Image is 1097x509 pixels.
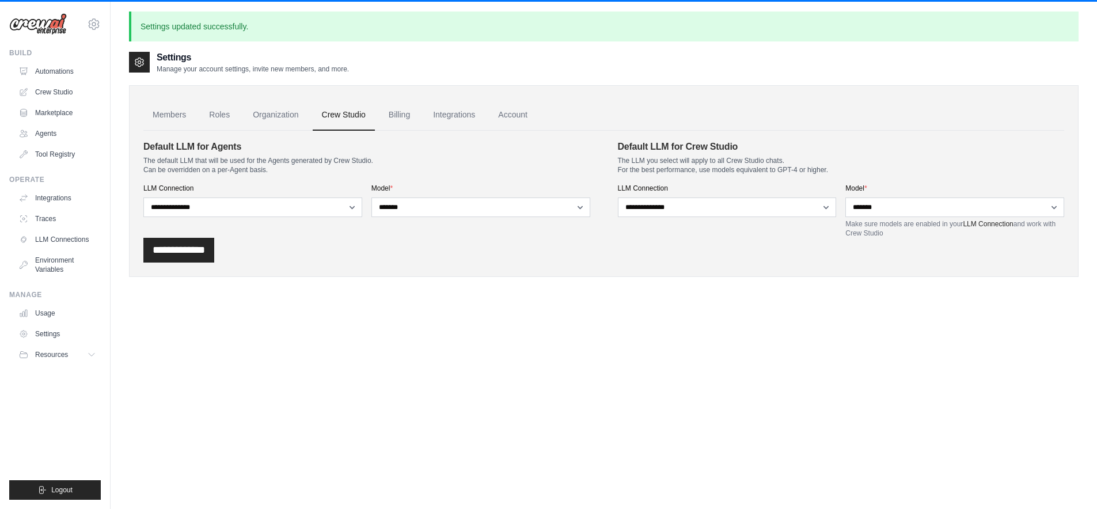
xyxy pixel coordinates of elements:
p: The LLM you select will apply to all Crew Studio chats. For the best performance, use models equi... [618,156,1065,174]
p: The default LLM that will be used for the Agents generated by Crew Studio. Can be overridden on a... [143,156,590,174]
button: Logout [9,480,101,500]
div: Manage [9,290,101,299]
a: Usage [14,304,101,322]
a: Integrations [14,189,101,207]
h4: Default LLM for Crew Studio [618,140,1065,154]
a: Settings [14,325,101,343]
label: Model [845,184,1064,193]
button: Resources [14,345,101,364]
a: Agents [14,124,101,143]
a: Integrations [424,100,484,131]
a: Roles [200,100,239,131]
a: Organization [244,100,308,131]
a: Billing [379,100,419,131]
h2: Settings [157,51,349,64]
a: Environment Variables [14,251,101,279]
span: Logout [51,485,73,495]
label: LLM Connection [618,184,837,193]
a: Account [489,100,537,131]
a: LLM Connections [14,230,101,249]
a: Traces [14,210,101,228]
div: Operate [9,175,101,184]
span: Resources [35,350,68,359]
label: Model [371,184,590,193]
img: Logo [9,13,67,35]
a: Tool Registry [14,145,101,164]
label: LLM Connection [143,184,362,193]
a: Crew Studio [14,83,101,101]
a: Crew Studio [313,100,375,131]
h4: Default LLM for Agents [143,140,590,154]
p: Make sure models are enabled in your and work with Crew Studio [845,219,1064,238]
a: Marketplace [14,104,101,122]
p: Settings updated successfully. [129,12,1079,41]
p: Manage your account settings, invite new members, and more. [157,64,349,74]
a: Automations [14,62,101,81]
div: Build [9,48,101,58]
a: Members [143,100,195,131]
a: LLM Connection [963,220,1013,228]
